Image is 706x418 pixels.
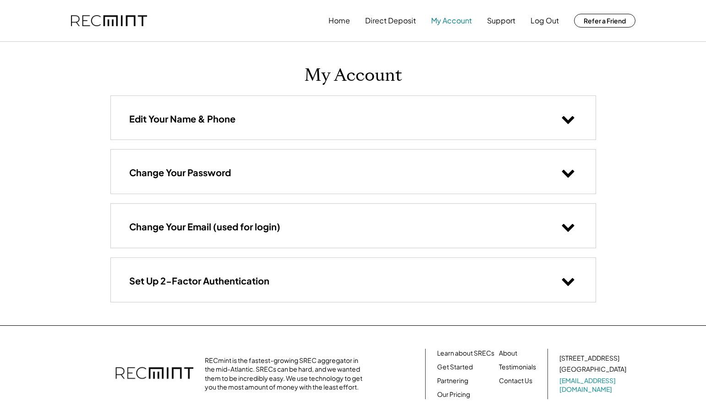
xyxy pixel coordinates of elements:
[304,65,402,86] h1: My Account
[129,113,235,125] h3: Edit Your Name & Phone
[205,356,367,392] div: RECmint is the fastest-growing SREC aggregator in the mid-Atlantic. SRECs can be hard, and we wan...
[559,365,626,374] div: [GEOGRAPHIC_DATA]
[129,221,280,233] h3: Change Your Email (used for login)
[574,14,635,28] button: Refer a Friend
[328,11,350,30] button: Home
[499,376,532,385] a: Contact Us
[365,11,416,30] button: Direct Deposit
[115,358,193,390] img: recmint-logotype%403x.png
[531,11,559,30] button: Log Out
[437,349,494,358] a: Learn about SRECs
[437,390,470,399] a: Our Pricing
[499,349,517,358] a: About
[559,354,619,363] div: [STREET_ADDRESS]
[71,15,147,27] img: recmint-logotype%403x.png
[437,376,468,385] a: Partnering
[129,275,269,287] h3: Set Up 2-Factor Authentication
[437,362,473,372] a: Get Started
[499,362,536,372] a: Testimonials
[559,376,628,394] a: [EMAIL_ADDRESS][DOMAIN_NAME]
[431,11,472,30] button: My Account
[129,167,231,178] h3: Change Your Password
[487,11,515,30] button: Support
